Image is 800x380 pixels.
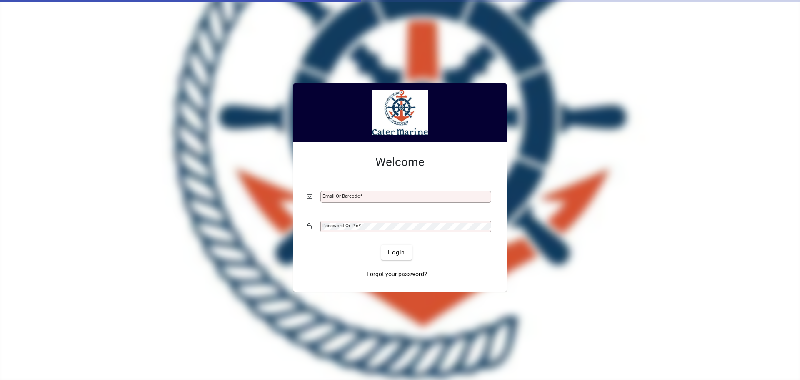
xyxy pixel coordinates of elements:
[363,267,430,282] a: Forgot your password?
[367,270,427,279] span: Forgot your password?
[322,193,360,199] mat-label: Email or Barcode
[381,245,412,260] button: Login
[388,248,405,257] span: Login
[307,155,493,169] h2: Welcome
[322,223,358,229] mat-label: Password or Pin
